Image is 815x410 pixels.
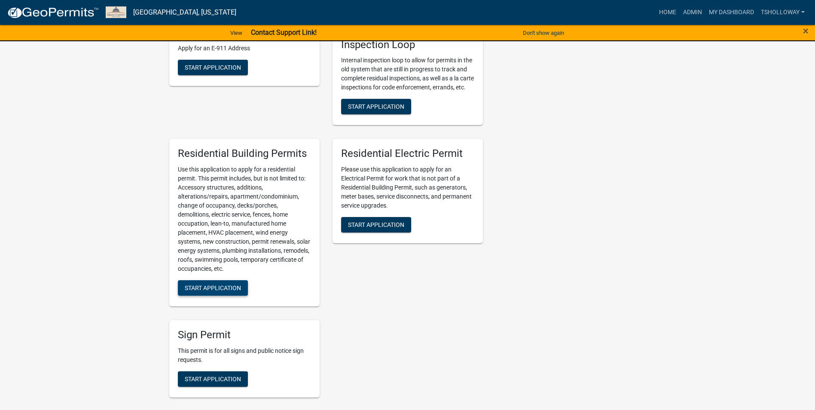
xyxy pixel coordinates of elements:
button: Start Application [341,217,411,233]
a: Admin [680,4,705,21]
a: Home [656,4,680,21]
p: Please use this application to apply for an Electrical Permit for work that is not part of a Resi... [341,165,474,210]
span: Start Application [185,64,241,70]
span: × [803,25,809,37]
span: Start Application [348,221,404,228]
p: Use this application to apply for a residential permit. This permit includes, but is not limited ... [178,165,311,273]
a: My Dashboard [705,4,757,21]
button: Start Application [178,280,248,296]
a: [GEOGRAPHIC_DATA], [US_STATE] [133,5,236,20]
strong: Contact Support Link! [251,28,317,37]
a: View [227,26,246,40]
img: Grant County, Indiana [106,6,126,18]
span: Start Application [348,103,404,110]
h5: Residential Electric Permit [341,147,474,160]
p: Apply for an E-911 Address [178,44,311,53]
button: Start Application [341,99,411,114]
button: Close [803,26,809,36]
h5: Sign Permit [178,329,311,341]
p: This permit is for all signs and public notice sign requests. [178,346,311,364]
a: tsholloway [757,4,808,21]
button: Don't show again [519,26,568,40]
button: Start Application [178,60,248,75]
span: Start Application [185,285,241,291]
button: Start Application [178,371,248,387]
p: Internal inspection loop to allow for permits in the old system that are still in progress to tra... [341,56,474,92]
h5: Residential Building Permits [178,147,311,160]
span: Start Application [185,376,241,382]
